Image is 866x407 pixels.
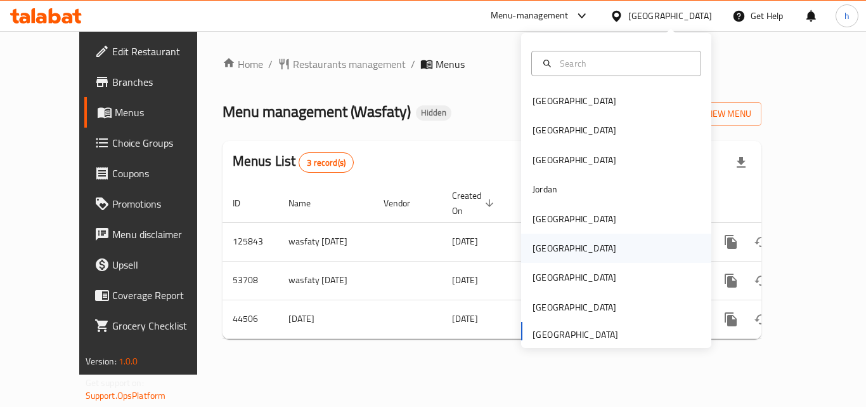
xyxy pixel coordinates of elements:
[299,157,353,169] span: 3 record(s)
[223,300,278,338] td: 44506
[223,57,762,72] nav: breadcrumb
[115,105,214,120] span: Menus
[533,270,616,284] div: [GEOGRAPHIC_DATA]
[663,102,761,126] button: Add New Menu
[278,261,373,300] td: wasfaty [DATE]
[746,265,777,296] button: Change Status
[223,97,411,126] span: Menu management ( Wasfaty )
[112,288,214,303] span: Coverage Report
[112,135,214,150] span: Choice Groups
[84,219,224,250] a: Menu disclaimer
[112,74,214,90] span: Branches
[84,189,224,219] a: Promotions
[112,257,214,272] span: Upsell
[533,153,616,167] div: [GEOGRAPHIC_DATA]
[84,250,224,280] a: Upsell
[119,353,138,370] span: 1.0.0
[533,182,557,196] div: Jordan
[293,57,406,72] span: Restaurants management
[278,300,373,338] td: [DATE]
[628,9,712,23] div: [GEOGRAPHIC_DATA]
[223,57,263,72] a: Home
[416,105,451,121] div: Hidden
[84,36,224,67] a: Edit Restaurant
[112,166,214,181] span: Coupons
[223,222,278,261] td: 125843
[86,353,117,370] span: Version:
[278,222,373,261] td: wasfaty [DATE]
[411,57,415,72] li: /
[726,147,756,178] div: Export file
[673,106,751,122] span: Add New Menu
[716,304,746,335] button: more
[452,272,478,288] span: [DATE]
[533,241,616,255] div: [GEOGRAPHIC_DATA]
[84,158,224,189] a: Coupons
[223,261,278,300] td: 53708
[491,8,569,23] div: Menu-management
[288,196,327,211] span: Name
[746,304,777,335] button: Change Status
[84,310,224,341] a: Grocery Checklist
[112,227,214,242] span: Menu disclaimer
[84,128,224,158] a: Choice Groups
[233,196,257,211] span: ID
[112,44,214,59] span: Edit Restaurant
[86,387,166,404] a: Support.OpsPlatform
[844,9,850,23] span: h
[268,57,273,72] li: /
[384,196,427,211] span: Vendor
[233,152,354,173] h2: Menus List
[84,67,224,97] a: Branches
[84,280,224,310] a: Coverage Report
[452,310,478,327] span: [DATE]
[533,300,616,314] div: [GEOGRAPHIC_DATA]
[533,212,616,226] div: [GEOGRAPHIC_DATA]
[452,233,478,250] span: [DATE]
[416,107,451,118] span: Hidden
[533,94,616,108] div: [GEOGRAPHIC_DATA]
[533,123,616,137] div: [GEOGRAPHIC_DATA]
[278,57,406,72] a: Restaurants management
[436,57,465,72] span: Menus
[452,188,498,218] span: Created On
[716,227,746,257] button: more
[86,375,144,391] span: Get support on:
[555,57,693,70] input: Search
[112,196,214,211] span: Promotions
[716,265,746,296] button: more
[299,152,354,173] div: Total records count
[84,97,224,128] a: Menus
[112,318,214,333] span: Grocery Checklist
[746,227,777,257] button: Change Status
